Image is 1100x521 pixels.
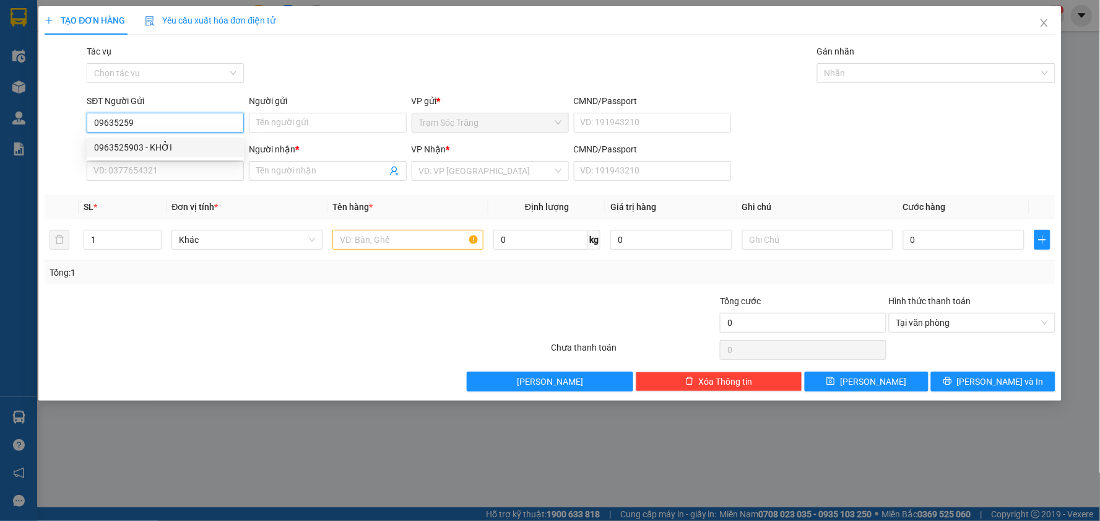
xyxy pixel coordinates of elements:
[943,377,952,387] span: printer
[119,43,220,56] strong: PHIẾU GỬI HÀNG
[1027,6,1062,41] button: Close
[610,230,732,250] input: 0
[840,375,906,388] span: [PERSON_NAME]
[87,138,244,157] div: 0963525903 - KHỞI
[1034,230,1050,250] button: plus
[87,94,244,108] div: SĐT Người Gửi
[145,15,275,25] span: Yêu cầu xuất hóa đơn điện tử
[50,266,425,279] div: Tổng: 1
[525,202,569,212] span: Định lượng
[87,46,111,56] label: Tác vụ
[903,202,946,212] span: Cước hàng
[145,16,155,26] img: icon
[332,202,373,212] span: Tên hàng
[896,313,1048,332] span: Tại văn phòng
[826,377,835,387] span: save
[1035,235,1049,245] span: plus
[45,15,125,25] span: TẠO ĐƠN HÀNG
[699,375,753,388] span: Xóa Thông tin
[50,230,69,250] button: delete
[412,94,569,108] div: VP gửi
[6,77,128,122] span: Gửi:
[122,30,209,40] span: TP.HCM -SÓC TRĂNG
[957,375,1044,388] span: [PERSON_NAME] và In
[6,77,128,122] span: Trạm Sóc Trăng
[467,372,633,392] button: [PERSON_NAME]
[419,113,561,132] span: Trạm Sóc Trăng
[931,372,1055,392] button: printer[PERSON_NAME] và In
[106,12,235,25] strong: XE KHÁCH MỸ DUYÊN
[249,142,406,156] div: Người nhận
[889,296,971,306] label: Hình thức thanh toán
[249,94,406,108] div: Người gửi
[574,94,731,108] div: CMND/Passport
[179,230,315,249] span: Khác
[412,144,446,154] span: VP Nhận
[550,341,719,362] div: Chưa thanh toán
[805,372,929,392] button: save[PERSON_NAME]
[45,16,53,25] span: plus
[610,202,656,212] span: Giá trị hàng
[171,202,218,212] span: Đơn vị tính
[332,230,483,250] input: VD: Bàn, Ghế
[636,372,802,392] button: deleteXóa Thông tin
[720,296,761,306] span: Tổng cước
[94,141,236,154] div: 0963525903 - KHỞI
[1039,18,1049,28] span: close
[84,202,93,212] span: SL
[817,46,855,56] label: Gán nhãn
[742,230,893,250] input: Ghi Chú
[588,230,600,250] span: kg
[389,166,399,176] span: user-add
[574,142,731,156] div: CMND/Passport
[737,195,898,219] th: Ghi chú
[685,377,694,387] span: delete
[517,375,583,388] span: [PERSON_NAME]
